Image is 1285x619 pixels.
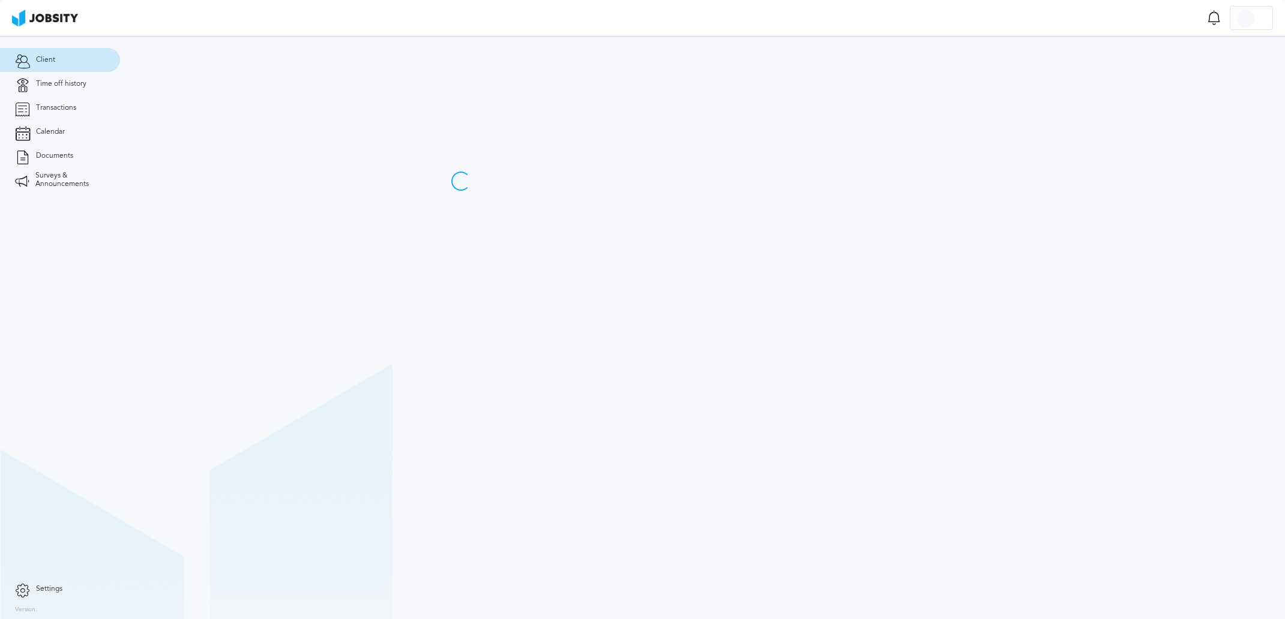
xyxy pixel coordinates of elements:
[36,80,86,88] span: Time off history
[36,585,62,593] span: Settings
[35,172,105,188] span: Surveys & Announcements
[36,152,73,160] span: Documents
[36,128,65,136] span: Calendar
[36,56,55,64] span: Client
[15,606,37,614] label: Version:
[12,10,78,26] img: ab4bad089aa723f57921c736e9817d99.png
[36,104,76,112] span: Transactions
